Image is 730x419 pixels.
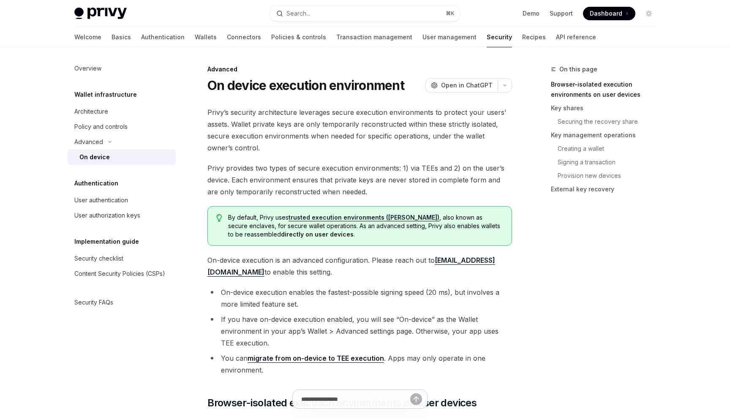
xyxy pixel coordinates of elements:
[336,27,412,47] a: Transaction management
[642,7,656,20] button: Toggle dark mode
[74,178,118,188] h5: Authentication
[248,354,384,363] a: migrate from on-device to TEE execution
[74,297,113,307] div: Security FAQs
[558,169,662,182] a: Provision new devices
[68,251,176,266] a: Security checklist
[68,104,176,119] a: Architecture
[141,27,185,47] a: Authentication
[74,210,140,220] div: User authorization keys
[551,128,662,142] a: Key management operations
[112,27,131,47] a: Basics
[74,269,165,279] div: Content Security Policies (CSPs)
[590,9,622,18] span: Dashboard
[207,106,512,154] span: Privy’s security architecture leverages secure execution environments to protect your users’ asse...
[207,78,404,93] h1: On device execution environment
[74,27,101,47] a: Welcome
[207,65,512,73] div: Advanced
[281,231,354,238] strong: directly on user devices
[523,9,539,18] a: Demo
[68,150,176,165] a: On device
[68,193,176,208] a: User authentication
[271,27,326,47] a: Policies & controls
[74,122,128,132] div: Policy and controls
[74,63,101,73] div: Overview
[68,208,176,223] a: User authorization keys
[68,266,176,281] a: Content Security Policies (CSPs)
[74,137,103,147] div: Advanced
[583,7,635,20] a: Dashboard
[207,286,512,310] li: On-device execution enables the fastest-possible signing speed (20 ms), but involves a more limit...
[550,9,573,18] a: Support
[558,142,662,155] a: Creating a wallet
[68,295,176,310] a: Security FAQs
[79,152,110,162] div: On device
[556,27,596,47] a: API reference
[289,214,439,221] a: trusted execution environments ([PERSON_NAME])
[68,119,176,134] a: Policy and controls
[487,27,512,47] a: Security
[446,10,455,17] span: ⌘ K
[551,182,662,196] a: External key recovery
[286,8,310,19] div: Search...
[425,78,498,93] button: Open in ChatGPT
[207,254,512,278] span: On-device execution is an advanced configuration. Please reach out to to enable this setting.
[227,27,261,47] a: Connectors
[74,8,127,19] img: light logo
[410,393,422,405] button: Send message
[195,27,217,47] a: Wallets
[558,155,662,169] a: Signing a transaction
[74,106,108,117] div: Architecture
[551,78,662,101] a: Browser-isolated execution environments on user devices
[207,352,512,376] li: You can . Apps may only operate in one environment.
[207,162,512,198] span: Privy provides two types of secure execution environments: 1) via TEEs and 2) on the user’s devic...
[270,6,460,21] button: Search...⌘K
[207,313,512,349] li: If you have on-device execution enabled, you will see “On-device” as the Wallet environment in yo...
[74,195,128,205] div: User authentication
[68,61,176,76] a: Overview
[74,90,137,100] h5: Wallet infrastructure
[559,64,597,74] span: On this page
[228,213,503,239] span: By default, Privy uses , also known as secure enclaves, for secure wallet operations. As an advan...
[558,115,662,128] a: Securing the recovery share
[216,214,222,222] svg: Tip
[422,27,477,47] a: User management
[522,27,546,47] a: Recipes
[74,253,123,264] div: Security checklist
[441,81,493,90] span: Open in ChatGPT
[551,101,662,115] a: Key shares
[74,237,139,247] h5: Implementation guide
